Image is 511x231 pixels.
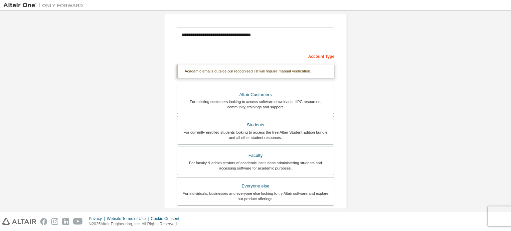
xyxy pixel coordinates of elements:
[62,218,69,225] img: linkedin.svg
[181,160,330,171] div: For faculty & administrators of academic institutions administering students and accessing softwa...
[181,181,330,191] div: Everyone else
[181,120,330,130] div: Students
[89,221,183,227] p: © 2025 Altair Engineering, Inc. All Rights Reserved.
[107,216,151,221] div: Website Terms of Use
[89,216,107,221] div: Privacy
[51,218,58,225] img: instagram.svg
[40,218,47,225] img: facebook.svg
[181,90,330,99] div: Altair Customers
[181,99,330,110] div: For existing customers looking to access software downloads, HPC resources, community, trainings ...
[181,151,330,160] div: Faculty
[151,216,183,221] div: Cookie Consent
[181,191,330,201] div: For individuals, businesses and everyone else looking to try Altair software and explore our prod...
[3,2,86,9] img: Altair One
[181,130,330,140] div: For currently enrolled students looking to access the free Altair Student Edition bundle and all ...
[177,51,334,61] div: Account Type
[2,218,36,225] img: altair_logo.svg
[73,218,83,225] img: youtube.svg
[177,64,334,78] div: Academic emails outside our recognised list will require manual verification.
